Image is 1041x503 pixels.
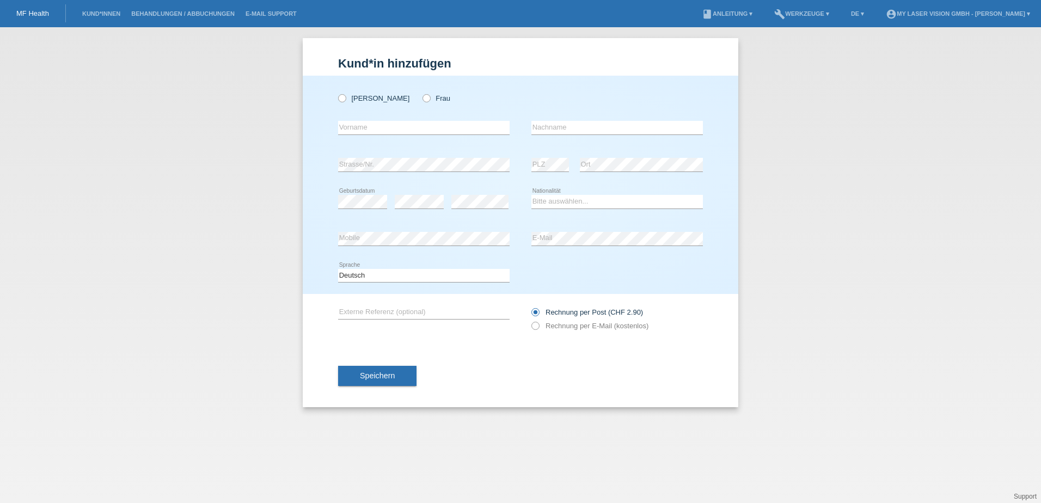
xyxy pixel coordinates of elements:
input: Rechnung per E-Mail (kostenlos) [531,322,538,335]
label: Rechnung per Post (CHF 2.90) [531,308,643,316]
a: MF Health [16,9,49,17]
a: bookAnleitung ▾ [696,10,758,17]
input: Rechnung per Post (CHF 2.90) [531,308,538,322]
span: Speichern [360,371,395,380]
a: E-Mail Support [240,10,302,17]
a: Behandlungen / Abbuchungen [126,10,240,17]
label: [PERSON_NAME] [338,94,409,102]
a: Support [1014,493,1037,500]
input: [PERSON_NAME] [338,94,345,101]
label: Rechnung per E-Mail (kostenlos) [531,322,648,330]
input: Frau [422,94,430,101]
i: account_circle [886,9,897,20]
button: Speichern [338,366,417,387]
label: Frau [422,94,450,102]
h1: Kund*in hinzufügen [338,57,703,70]
i: book [702,9,713,20]
a: buildWerkzeuge ▾ [769,10,835,17]
a: Kund*innen [77,10,126,17]
a: account_circleMy Laser Vision GmbH - [PERSON_NAME] ▾ [880,10,1036,17]
i: build [774,9,785,20]
a: DE ▾ [846,10,869,17]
